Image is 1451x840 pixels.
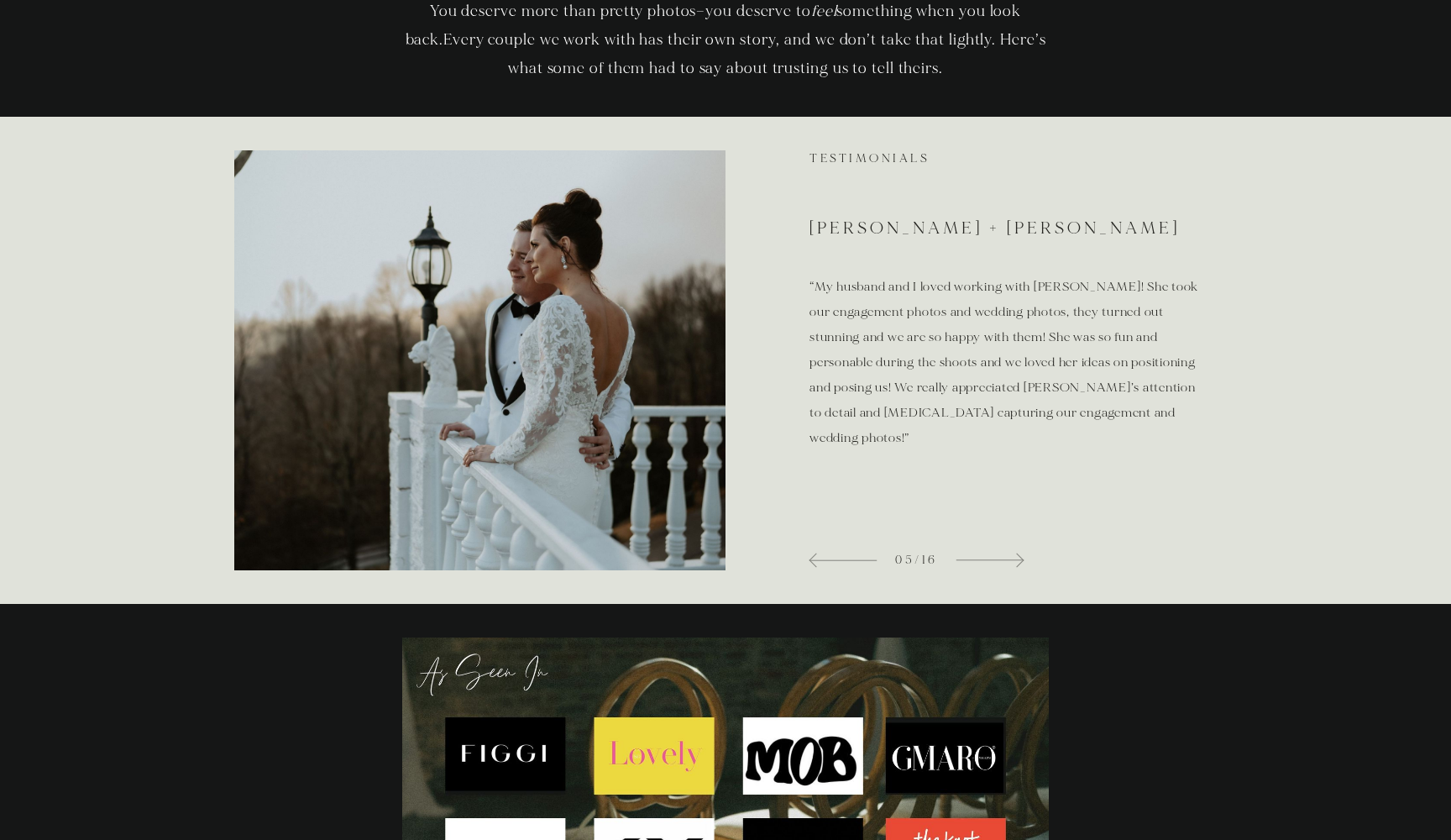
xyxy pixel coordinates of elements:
span: 16 [922,552,938,569]
em: feel [811,2,837,21]
span: You deserve more than pretty photos—you deserve to [430,2,811,21]
p: “My husband and I loved working with [PERSON_NAME]! She took our engagement photos and wedding ph... [809,275,1204,451]
img: Wilmington NC Wedding Photographer - Unique Collective Imagery [234,150,725,570]
p: Testimonials [809,150,1204,167]
span: / [914,552,922,569]
span: 05 [895,552,914,569]
h3: [PERSON_NAME] + [PERSON_NAME] [809,216,1204,241]
span: something when you look back. [406,2,1026,50]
